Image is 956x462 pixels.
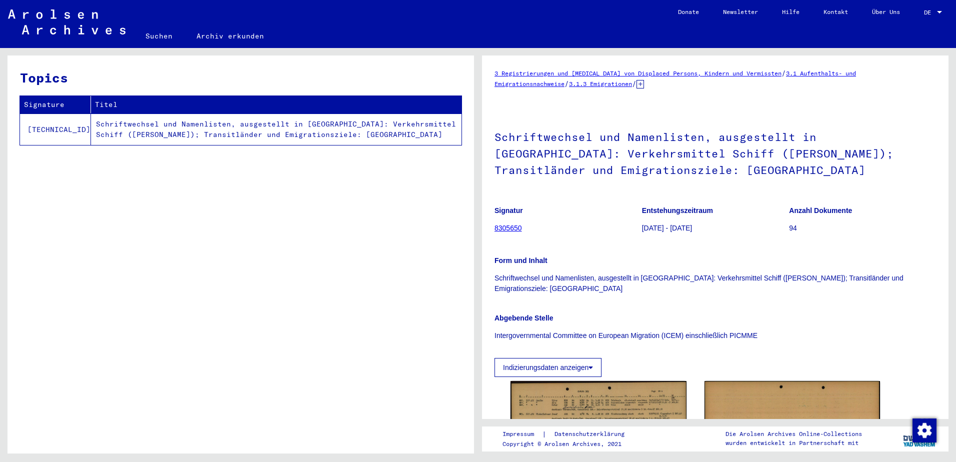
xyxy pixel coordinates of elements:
[569,80,632,87] a: 3.1.3 Emigrationen
[494,224,522,232] a: 8305650
[8,9,125,34] img: Arolsen_neg.svg
[725,438,862,447] p: wurden entwickelt in Partnerschaft mit
[494,206,523,214] b: Signatur
[91,113,461,145] td: Schriftwechsel und Namenlisten, ausgestellt in [GEOGRAPHIC_DATA]: Verkehrsmittel Schiff ([PERSON_...
[494,69,781,77] a: 3 Registrierungen und [MEDICAL_DATA] von Displaced Persons, Kindern und Vermissten
[502,439,636,448] p: Copyright © Arolsen Archives, 2021
[642,206,713,214] b: Entstehungszeitraum
[184,24,276,48] a: Archiv erkunden
[20,113,91,145] td: [TECHNICAL_ID]
[725,429,862,438] p: Die Arolsen Archives Online-Collections
[912,418,936,442] img: Zustimmung ändern
[494,256,547,264] b: Form und Inhalt
[781,68,786,77] span: /
[564,79,569,88] span: /
[901,426,938,451] img: yv_logo.png
[632,79,636,88] span: /
[133,24,184,48] a: Suchen
[494,330,936,341] p: Intergovernmental Committee on European Migration (ICEM) einschließlich PICMME
[502,429,636,439] div: |
[494,314,553,322] b: Abgebende Stelle
[494,358,601,377] button: Indizierungsdaten anzeigen
[494,273,936,294] p: Schriftwechsel und Namenlisten, ausgestellt in [GEOGRAPHIC_DATA]: Verkehrsmittel Schiff ([PERSON_...
[789,223,936,233] p: 94
[912,418,936,442] div: Zustimmung ändern
[642,223,789,233] p: [DATE] - [DATE]
[546,429,636,439] a: Datenschutzerklärung
[20,96,91,113] th: Signature
[20,68,461,87] h3: Topics
[924,9,935,16] span: DE
[502,429,542,439] a: Impressum
[789,206,852,214] b: Anzahl Dokumente
[494,114,936,191] h1: Schriftwechsel und Namenlisten, ausgestellt in [GEOGRAPHIC_DATA]: Verkehrsmittel Schiff ([PERSON_...
[91,96,461,113] th: Titel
